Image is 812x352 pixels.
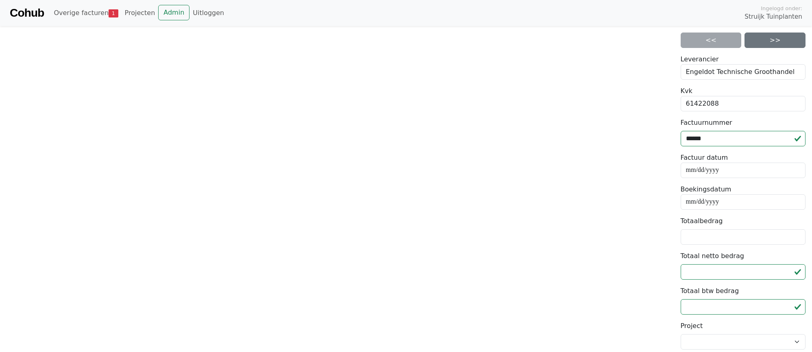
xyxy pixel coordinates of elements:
label: Factuur datum [681,153,728,163]
div: Engeldot Technische Groothandel [681,64,806,80]
span: Ingelogd onder: [761,4,802,12]
a: >> [745,33,805,48]
label: Totaal btw bedrag [681,286,739,296]
div: 61422088 [681,96,806,111]
a: Uitloggen [189,5,227,21]
a: Overige facturen1 [50,5,121,21]
label: Totaal netto bedrag [681,251,744,261]
label: Project [681,321,703,331]
label: Kvk [681,86,692,96]
a: Projecten [122,5,159,21]
span: Struijk Tuinplanten [745,12,802,22]
a: Cohub [10,3,44,23]
label: Totaalbedrag [681,216,723,226]
label: Boekingsdatum [681,185,731,194]
label: Leverancier [681,54,719,64]
span: 1 [109,9,118,17]
label: Factuurnummer [681,118,732,128]
a: Admin [158,5,189,20]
